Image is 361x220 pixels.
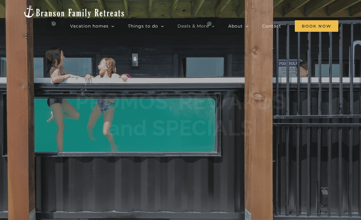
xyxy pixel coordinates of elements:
a: Book Now [295,20,338,32]
span: Things to do [128,24,158,28]
a: Vacation homes [70,20,114,32]
img: Branson Family Retreats Logo [23,5,125,18]
nav: Main Menu [70,20,338,32]
span: Vacation homes [70,24,109,28]
span: Deals & More [177,24,209,28]
span: Contact [262,24,281,28]
a: Deals & More [177,20,215,32]
a: About [228,20,249,32]
a: Things to do [128,20,164,32]
span: About [228,24,243,28]
h1: PROMOS, REWARDS and SPECIALS [75,89,286,141]
a: Contact [262,20,281,32]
